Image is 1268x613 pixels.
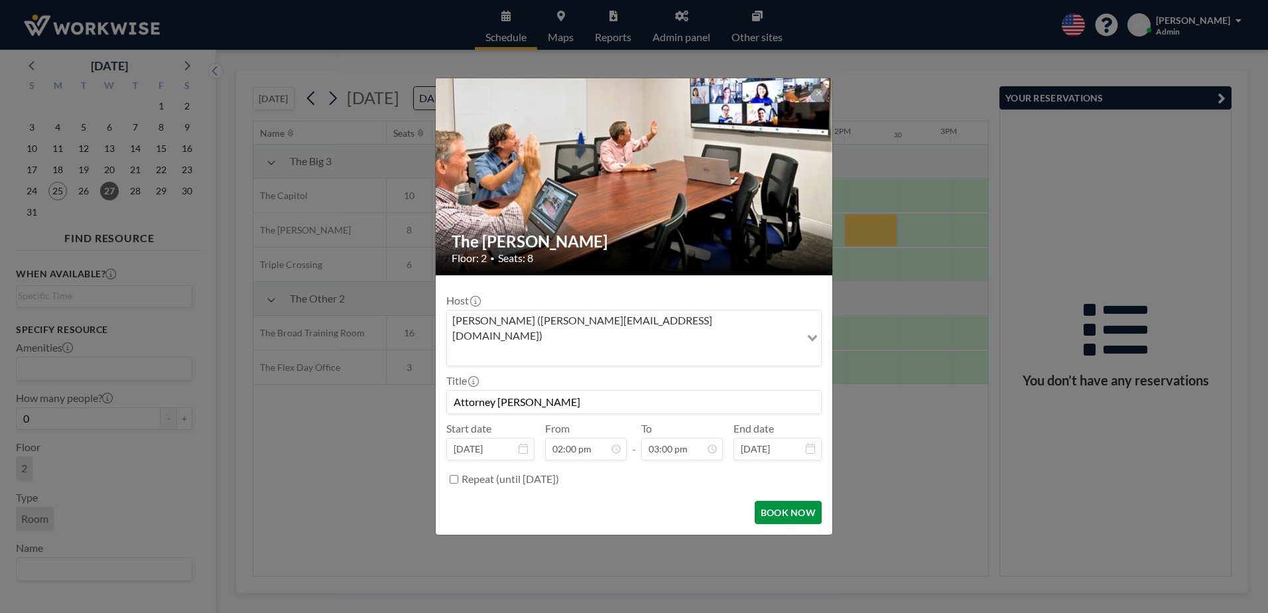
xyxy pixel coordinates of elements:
h2: The [PERSON_NAME] [452,232,818,251]
label: Host [446,294,479,307]
span: • [490,253,495,263]
input: Beverly's reservation [447,391,821,413]
span: Seats: 8 [498,251,533,265]
div: Search for option [447,310,821,366]
button: BOOK NOW [755,501,822,524]
label: Start date [446,422,491,435]
label: From [545,422,570,435]
span: Floor: 2 [452,251,487,265]
span: [PERSON_NAME] ([PERSON_NAME][EMAIL_ADDRESS][DOMAIN_NAME]) [450,313,798,343]
input: Search for option [448,346,799,363]
label: Title [446,374,477,387]
label: Repeat (until [DATE]) [462,472,559,486]
span: - [632,427,636,456]
img: 537.jpg [436,27,834,326]
label: To [641,422,652,435]
label: End date [733,422,774,435]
